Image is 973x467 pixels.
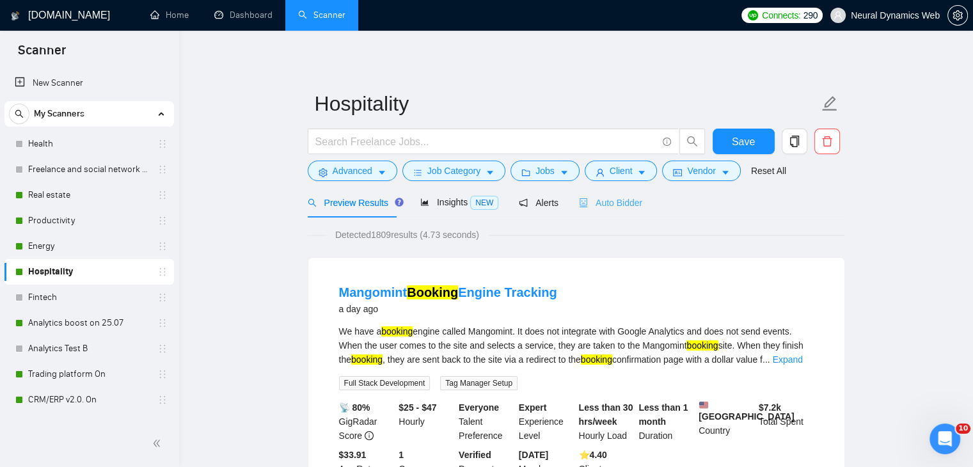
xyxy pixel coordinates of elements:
button: delete [814,129,840,154]
a: Trading platform On [28,361,150,387]
b: $33.91 [339,450,367,460]
span: search [10,109,29,118]
span: edit [821,95,838,112]
b: [GEOGRAPHIC_DATA] [699,400,795,422]
button: idcardVendorcaret-down [662,161,740,181]
b: ⭐️ 4.40 [579,450,607,460]
span: setting [319,168,328,177]
mark: booking [581,354,612,365]
a: CRM/ERP v2.0. Test B Off [28,413,150,438]
img: 🇺🇸 [699,400,708,409]
span: holder [157,267,168,277]
span: info-circle [663,138,671,146]
a: homeHome [150,10,189,20]
span: holder [157,292,168,303]
span: 290 [803,8,818,22]
b: Verified [459,450,491,460]
button: userClientcaret-down [585,161,658,181]
span: holder [157,395,168,405]
span: search [308,198,317,207]
b: $ 7.2k [759,402,781,413]
span: holder [157,318,168,328]
button: copy [782,129,807,154]
div: Talent Preference [456,400,516,443]
a: dashboardDashboard [214,10,273,20]
b: 📡 80% [339,402,370,413]
div: Tooltip anchor [393,196,405,208]
div: Duration [636,400,696,443]
a: Fintech [28,285,150,310]
a: CRM/ERP v2.0. On [28,387,150,413]
span: area-chart [420,198,429,207]
span: caret-down [560,168,569,177]
button: search [679,129,705,154]
span: holder [157,216,168,226]
input: Search Freelance Jobs... [315,134,657,150]
iframe: Intercom live chat [929,423,960,454]
span: ... [763,354,770,365]
b: [DATE] [519,450,548,460]
span: Insights [420,197,498,207]
span: Jobs [535,164,555,178]
span: Connects: [762,8,800,22]
span: caret-down [377,168,386,177]
button: settingAdvancedcaret-down [308,161,397,181]
span: holder [157,241,168,251]
span: bars [413,168,422,177]
span: holder [157,190,168,200]
div: Experience Level [516,400,576,443]
span: setting [948,10,967,20]
button: folderJobscaret-down [510,161,580,181]
b: $25 - $47 [399,402,436,413]
span: holder [157,164,168,175]
a: Energy [28,233,150,259]
span: Full Stack Development [339,376,431,390]
mark: booking [686,340,718,351]
span: Job Category [427,164,480,178]
span: Preview Results [308,198,400,208]
span: caret-down [721,168,730,177]
b: 1 [399,450,404,460]
span: Client [610,164,633,178]
a: MangomintBookingEngine Tracking [339,285,557,299]
button: setting [947,5,968,26]
span: NEW [470,196,498,210]
a: Freelance and social network (change includes) [28,157,150,182]
mark: booking [351,354,383,365]
div: Hourly [396,400,456,443]
span: notification [519,198,528,207]
span: 10 [956,423,970,434]
b: Less than 1 month [638,402,688,427]
a: Productivity [28,208,150,233]
span: folder [521,168,530,177]
img: logo [11,6,20,26]
span: Scanner [8,41,76,68]
input: Scanner name... [315,88,819,120]
a: Analytics Test B [28,336,150,361]
b: Everyone [459,402,499,413]
span: Detected 1809 results (4.73 seconds) [326,228,488,242]
li: New Scanner [4,70,174,96]
span: holder [157,369,168,379]
span: double-left [152,437,165,450]
span: Tag Manager Setup [440,376,518,390]
a: Reset All [751,164,786,178]
span: user [834,11,842,20]
span: user [596,168,605,177]
a: Hospitality [28,259,150,285]
img: upwork-logo.png [748,10,758,20]
span: My Scanners [34,101,84,127]
b: Expert [519,402,547,413]
a: Analytics boost on 25.07 [28,310,150,336]
div: GigRadar Score [336,400,397,443]
span: Vendor [687,164,715,178]
div: We have a engine called Mangomint. It does not integrate with Google Analytics and does not send ... [339,324,814,367]
button: search [9,104,29,124]
span: Alerts [519,198,558,208]
span: holder [157,344,168,354]
span: delete [815,136,839,147]
a: Health [28,131,150,157]
span: info-circle [365,431,374,440]
a: Expand [773,354,803,365]
span: robot [579,198,588,207]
